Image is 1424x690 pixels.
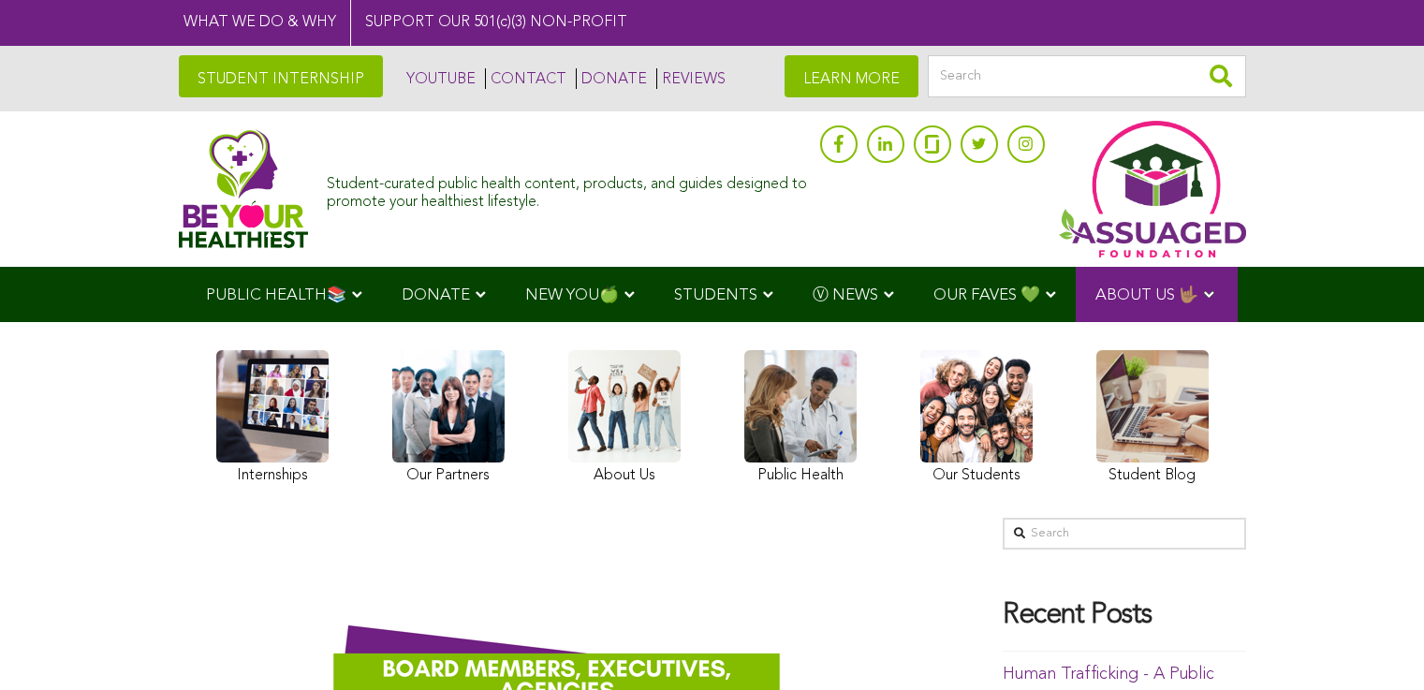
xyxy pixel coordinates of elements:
[656,68,726,89] a: REVIEWS
[785,55,918,97] a: LEARN MORE
[933,287,1040,303] span: OUR FAVES 💚
[1003,600,1246,632] h4: Recent Posts
[402,68,476,89] a: YOUTUBE
[402,287,470,303] span: DONATE
[179,129,309,248] img: Assuaged
[1059,121,1246,257] img: Assuaged App
[179,267,1246,322] div: Navigation Menu
[525,287,619,303] span: NEW YOU🍏
[1330,600,1424,690] iframe: Chat Widget
[206,287,346,303] span: PUBLIC HEALTH📚
[1095,287,1198,303] span: ABOUT US 🤟🏽
[179,55,383,97] a: STUDENT INTERNSHIP
[327,167,810,212] div: Student-curated public health content, products, and guides designed to promote your healthiest l...
[674,287,757,303] span: STUDENTS
[1003,518,1246,550] input: Search
[813,287,878,303] span: Ⓥ NEWS
[925,135,938,154] img: glassdoor
[928,55,1246,97] input: Search
[576,68,647,89] a: DONATE
[485,68,566,89] a: CONTACT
